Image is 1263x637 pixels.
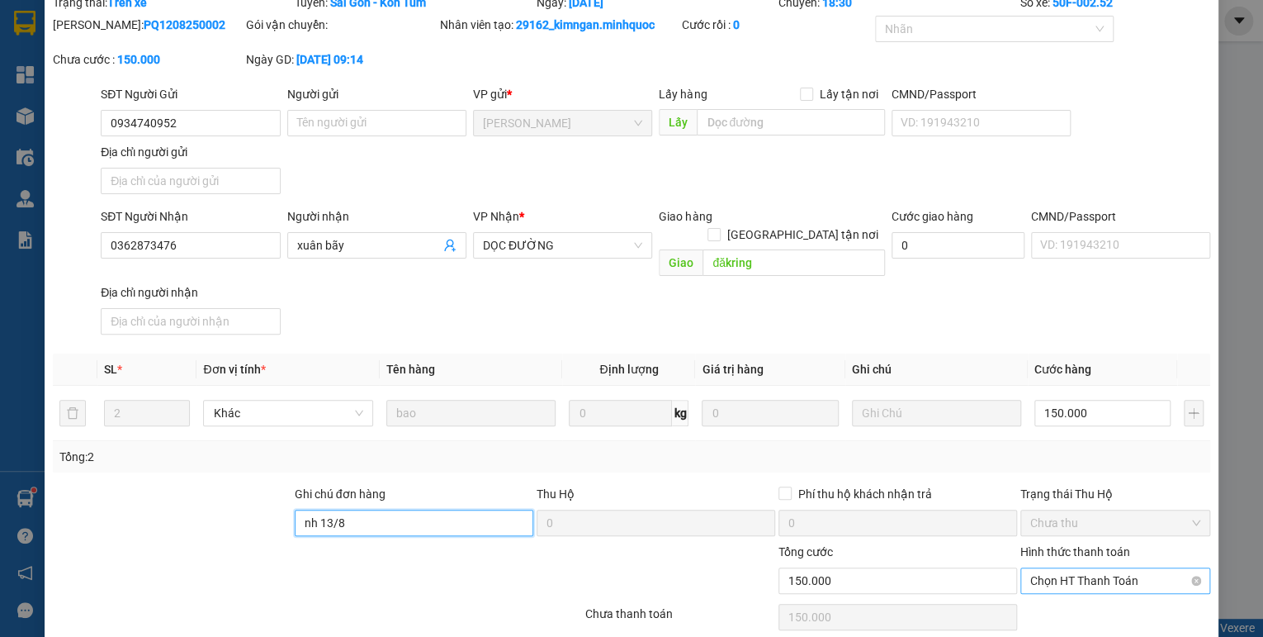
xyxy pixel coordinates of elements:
span: Phổ Quang [483,111,642,135]
div: SĐT Người Nhận [101,207,280,226]
div: SĐT Người Gửi [101,85,280,103]
div: CMND/Passport [1031,207,1210,226]
span: VP Nhận [473,210,519,223]
button: delete [59,400,86,426]
div: Trạng thái Thu Hộ [1020,485,1210,503]
div: Người gửi [287,85,466,103]
span: Giao [659,250,702,276]
b: 0 [733,18,740,31]
span: Lấy [659,109,697,135]
span: Giá trị hàng [702,363,763,376]
th: Ghi chú [845,354,1028,386]
div: Người nhận [287,207,466,226]
input: Dọc đường [702,250,885,276]
input: Cước giao hàng [892,232,1024,259]
span: [GEOGRAPHIC_DATA] tận nơi [721,226,885,244]
span: kg [672,400,688,426]
label: Hình thức thanh toán [1020,545,1130,559]
span: DỌC ĐƯỜNG [483,233,642,258]
div: Tổng: 2 [59,448,489,466]
div: [PERSON_NAME]: [53,16,243,34]
div: Địa chỉ người gửi [101,143,280,161]
b: PQ1208250002 [144,18,225,31]
b: [DATE] 09:14 [296,53,363,66]
div: Cước rồi : [682,16,872,34]
button: plus [1184,400,1204,426]
input: Ghi Chú [852,400,1021,426]
span: Đơn vị tính [203,363,265,376]
input: VD: Bàn, Ghế [386,400,556,426]
div: Ngày GD: [246,50,436,69]
div: Địa chỉ người nhận [101,283,280,302]
input: 0 [702,400,838,426]
span: Phí thu hộ khách nhận trả [792,485,939,503]
span: Định lượng [599,363,658,376]
span: Thu Hộ [537,487,575,501]
span: Khác [213,401,362,425]
label: Cước giao hàng [892,210,973,223]
input: Ghi chú đơn hàng [295,510,533,536]
div: CMND/Passport [892,85,1071,103]
div: Nhân viên tạo: [439,16,678,34]
input: Dọc đường [697,109,885,135]
input: Địa chỉ của người gửi [101,168,280,194]
div: VP gửi [473,85,652,103]
b: 29162_kimngan.minhquoc [515,18,654,31]
span: Lấy hàng [659,88,707,101]
span: Giao hàng [659,210,712,223]
div: Chưa thanh toán [583,605,776,634]
b: 150.000 [117,53,160,66]
span: user-add [443,239,456,252]
span: Chưa thu [1030,511,1200,535]
span: Chọn HT Thanh Toán [1030,568,1200,593]
span: Tổng cước [778,545,833,559]
span: Cước hàng [1034,363,1091,376]
span: Lấy tận nơi [813,85,885,103]
span: close-circle [1191,576,1201,586]
div: Gói vận chuyển: [246,16,436,34]
span: SL [104,363,117,376]
span: Tên hàng [386,363,435,376]
div: Chưa cước : [53,50,243,69]
input: Địa chỉ của người nhận [101,308,280,335]
label: Ghi chú đơn hàng [295,487,386,501]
